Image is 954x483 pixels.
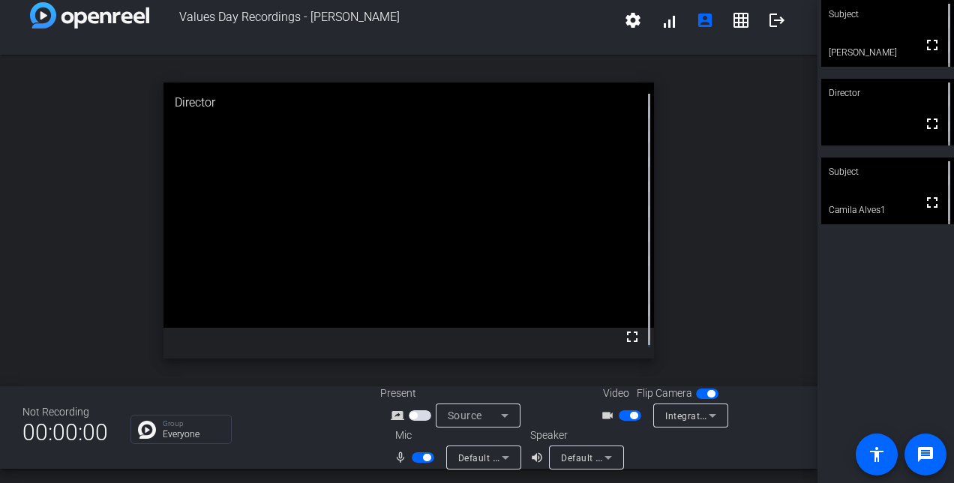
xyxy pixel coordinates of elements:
[530,427,620,443] div: Speaker
[380,385,530,401] div: Present
[163,82,654,123] div: Director
[30,2,149,28] img: white-gradient.svg
[22,414,108,451] span: 00:00:00
[530,448,548,466] mat-icon: volume_up
[149,2,615,38] span: Values Day Recordings - [PERSON_NAME]
[458,451,841,463] span: Default - Microphone Array (2- Intel® Smart Sound Technology for Digital Microphones)
[665,409,800,421] span: Integrated Camera (04f2:b74f)
[923,36,941,54] mat-icon: fullscreen
[821,157,954,186] div: Subject
[394,448,412,466] mat-icon: mic_none
[163,430,223,439] p: Everyone
[923,115,941,133] mat-icon: fullscreen
[138,421,156,439] img: Chat Icon
[696,11,714,29] mat-icon: account_box
[923,193,941,211] mat-icon: fullscreen
[821,79,954,107] div: Director
[623,328,641,346] mat-icon: fullscreen
[916,445,934,463] mat-icon: message
[637,385,692,401] span: Flip Camera
[651,2,687,38] button: signal_cellular_alt
[448,409,482,421] span: Source
[603,385,629,401] span: Video
[391,406,409,424] mat-icon: screen_share_outline
[380,427,530,443] div: Mic
[868,445,886,463] mat-icon: accessibility
[768,11,786,29] mat-icon: logout
[561,451,817,463] span: Default - LG HDR 4K (3- HD Audio Driver for Display Audio)
[601,406,619,424] mat-icon: videocam_outline
[732,11,750,29] mat-icon: grid_on
[624,11,642,29] mat-icon: settings
[22,404,108,420] div: Not Recording
[163,420,223,427] p: Group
